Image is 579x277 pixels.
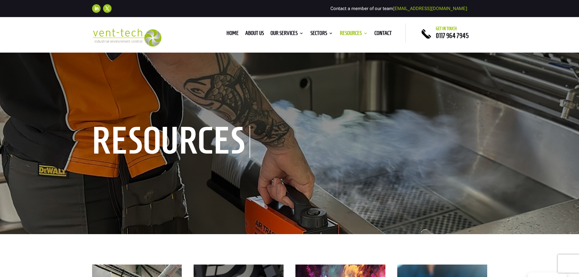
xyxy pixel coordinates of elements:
[92,4,101,13] a: Follow on LinkedIn
[92,29,162,47] img: 2023-09-27T08_35_16.549ZVENT-TECH---Clear-background
[330,6,467,11] span: Contact a member of our team
[436,26,457,31] span: Get in touch
[340,31,368,38] a: Resources
[310,31,333,38] a: Sectors
[393,6,467,11] a: [EMAIL_ADDRESS][DOMAIN_NAME]
[374,31,392,38] a: Contact
[436,32,469,39] a: 0117 964 7945
[226,31,239,38] a: Home
[92,126,250,158] h1: Resources
[245,31,264,38] a: About us
[103,4,112,13] a: Follow on X
[271,31,304,38] a: Our Services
